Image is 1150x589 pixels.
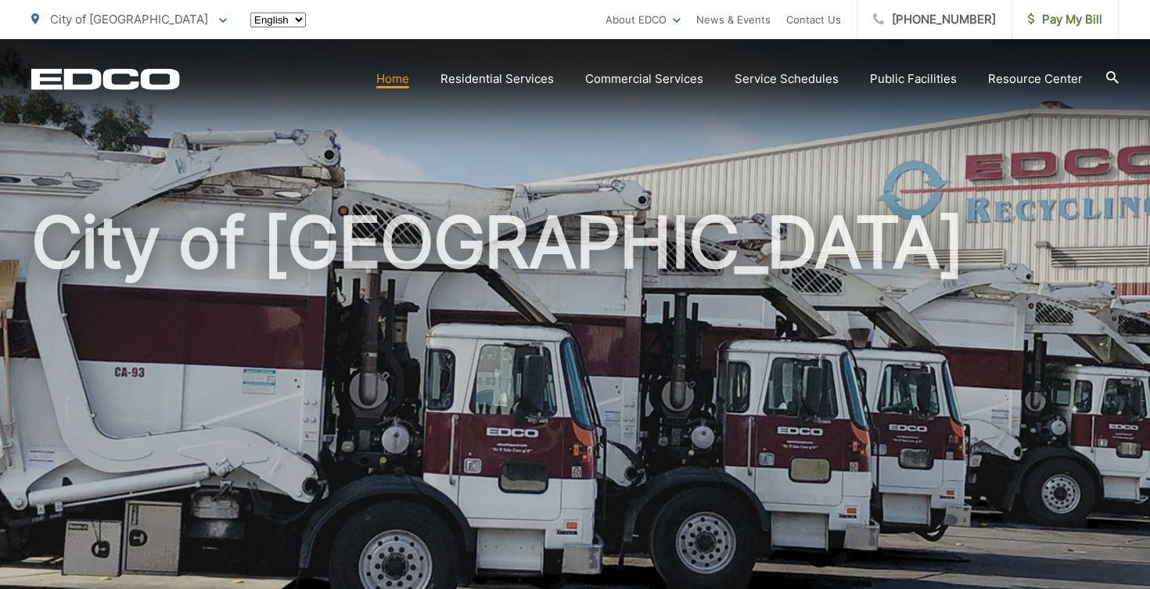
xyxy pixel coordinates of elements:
a: Public Facilities [870,70,957,88]
span: City of [GEOGRAPHIC_DATA] [50,12,208,27]
a: News & Events [696,10,771,29]
a: EDCD logo. Return to the homepage. [31,68,180,90]
a: Commercial Services [585,70,703,88]
a: Home [376,70,409,88]
a: Contact Us [786,10,841,29]
a: Resource Center [988,70,1083,88]
a: About EDCO [606,10,681,29]
a: Service Schedules [735,70,839,88]
a: Residential Services [440,70,554,88]
select: Select a language [250,13,306,27]
span: Pay My Bill [1028,10,1102,29]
